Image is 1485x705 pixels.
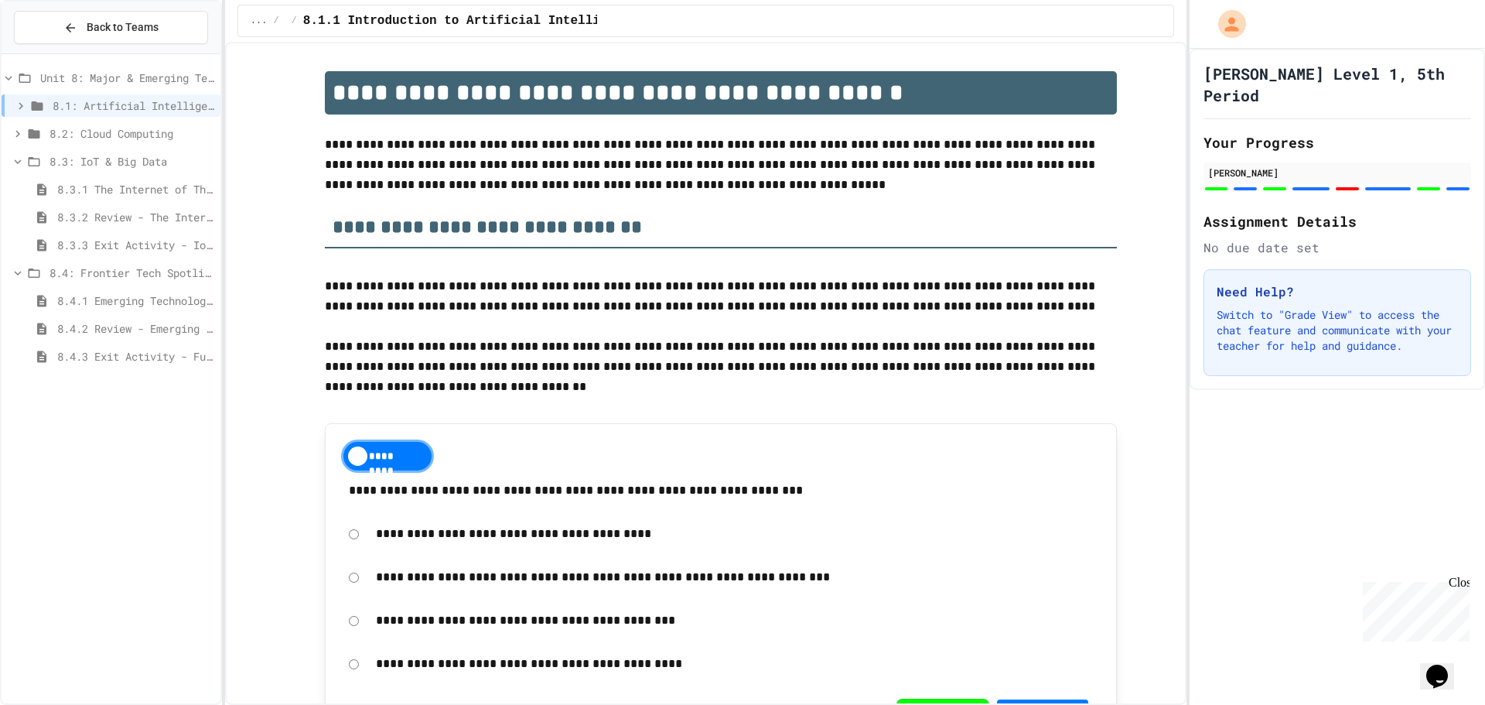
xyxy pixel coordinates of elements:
[57,293,214,309] span: 8.4.1 Emerging Technologies: Shaping Our Digital Future
[1203,132,1471,153] h2: Your Progress
[1420,643,1470,690] iframe: chat widget
[87,19,159,36] span: Back to Teams
[1203,63,1471,106] h1: [PERSON_NAME] Level 1, 5th Period
[49,265,214,281] span: 8.4: Frontier Tech Spotlight
[14,11,208,44] button: Back to Teams
[40,70,214,86] span: Unit 8: Major & Emerging Technologies
[57,348,214,364] span: 8.4.3 Exit Activity - Future Tech Challenge
[1217,282,1458,301] h3: Need Help?
[1203,238,1471,257] div: No due date set
[57,181,214,197] span: 8.3.1 The Internet of Things and Big Data: Our Connected Digital World
[57,209,214,225] span: 8.3.2 Review - The Internet of Things and Big Data
[57,237,214,253] span: 8.3.3 Exit Activity - IoT Data Detective Challenge
[6,6,107,98] div: Chat with us now!Close
[57,320,214,337] span: 8.4.2 Review - Emerging Technologies: Shaping Our Digital Future
[49,153,214,169] span: 8.3: IoT & Big Data
[49,125,214,142] span: 8.2: Cloud Computing
[303,12,637,30] span: 8.1.1 Introduction to Artificial Intelligence
[251,15,268,27] span: ...
[1357,576,1470,642] iframe: chat widget
[273,15,278,27] span: /
[1202,6,1250,42] div: My Account
[1217,307,1458,354] p: Switch to "Grade View" to access the chat feature and communicate with your teacher for help and ...
[1208,166,1466,180] div: [PERSON_NAME]
[1203,210,1471,232] h2: Assignment Details
[53,98,214,114] span: 8.1: Artificial Intelligence Basics
[292,15,297,27] span: /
